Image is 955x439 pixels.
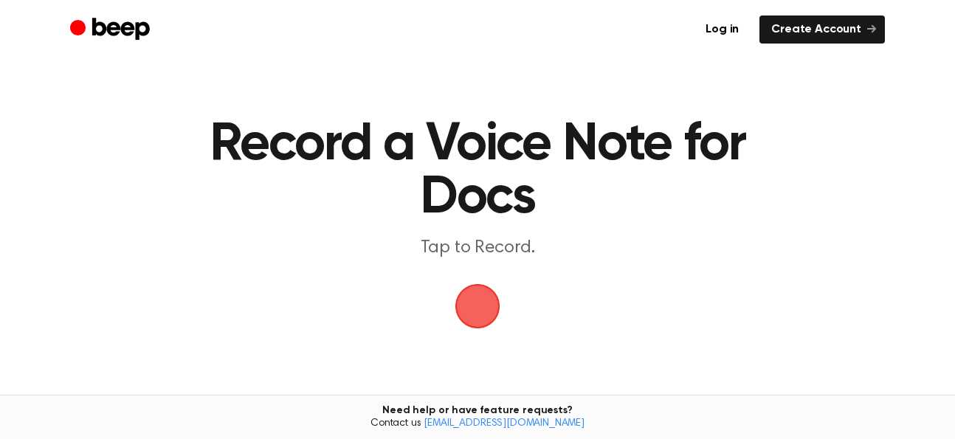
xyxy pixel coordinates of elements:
[9,418,946,431] span: Contact us
[759,15,885,44] a: Create Account
[70,15,154,44] a: Beep
[694,15,751,44] a: Log in
[455,284,500,328] img: Beep Logo
[424,418,585,429] a: [EMAIL_ADDRESS][DOMAIN_NAME]
[194,236,761,260] p: Tap to Record.
[159,118,796,224] h1: Record a Voice Note for Docs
